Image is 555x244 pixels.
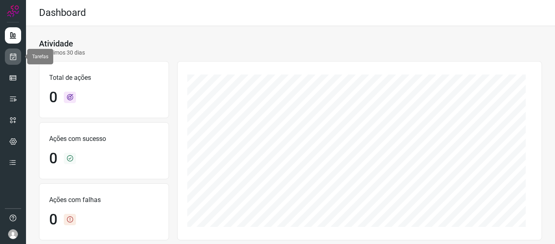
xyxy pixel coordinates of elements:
p: Ações com sucesso [49,134,159,144]
img: Logo [7,5,19,17]
h3: Atividade [39,39,73,48]
p: Total de ações [49,73,159,83]
img: avatar-user-boy.jpg [8,229,18,239]
h1: 0 [49,89,57,106]
h1: 0 [49,150,57,167]
p: Ações com falhas [49,195,159,205]
p: Últimos 30 dias [39,48,85,57]
h1: 0 [49,211,57,229]
span: Tarefas [32,54,48,59]
h2: Dashboard [39,7,86,19]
